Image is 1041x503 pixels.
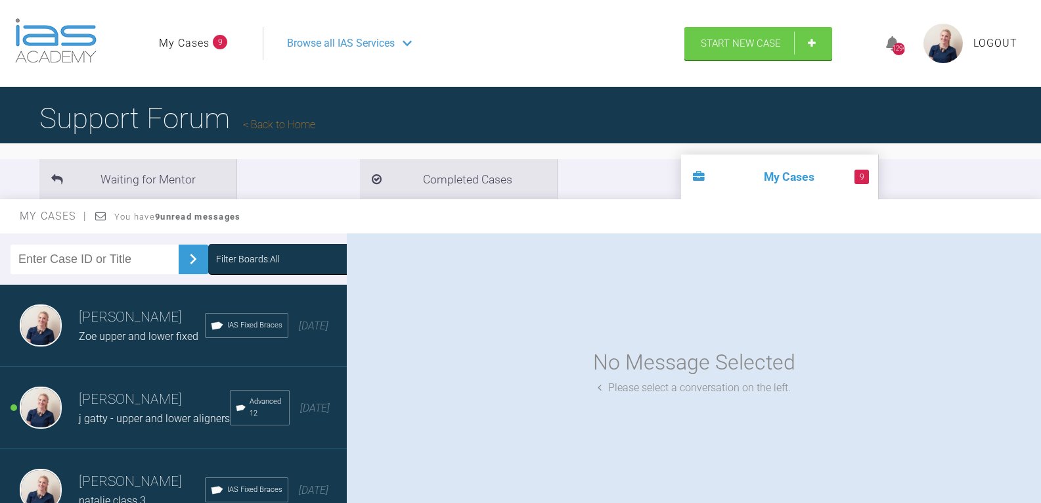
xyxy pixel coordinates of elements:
span: Advanced 12 [250,396,284,419]
div: Please select a conversation on the left. [598,379,791,396]
span: 9 [213,35,227,49]
a: Logout [973,35,1017,52]
span: IAS Fixed Braces [227,484,282,496]
span: Browse all IAS Services [287,35,395,52]
span: You have [114,212,241,222]
h3: [PERSON_NAME] [79,471,205,493]
span: [DATE] [299,320,328,332]
h1: Support Forum [39,95,315,141]
span: My Cases [20,210,87,222]
div: No Message Selected [593,346,795,379]
li: Completed Cases [360,159,557,199]
input: Enter Case ID or Title [11,245,179,274]
span: 9 [854,170,869,184]
a: Back to Home [243,118,315,131]
h3: [PERSON_NAME] [79,389,230,411]
img: chevronRight.28bd32b0.svg [183,249,204,270]
h3: [PERSON_NAME] [79,306,205,329]
span: Start New Case [701,37,781,49]
a: My Cases [159,35,210,52]
a: Start New Case [684,27,832,60]
span: [DATE] [299,484,328,496]
li: Waiting for Mentor [39,159,236,199]
span: [DATE] [300,402,330,414]
span: Zoe upper and lower fixed [79,330,198,343]
span: j gatty - upper and lower aligners [79,412,230,425]
strong: 9 unread messages [155,212,240,222]
div: Filter Boards: All [216,252,280,266]
span: IAS Fixed Braces [227,320,282,331]
li: My Cases [681,155,878,199]
img: Olivia Nixon [20,387,62,429]
img: logo-light.3e3ef733.png [15,18,97,63]
div: 1294 [893,43,905,55]
img: Olivia Nixon [20,304,62,347]
img: profile.png [923,24,963,63]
